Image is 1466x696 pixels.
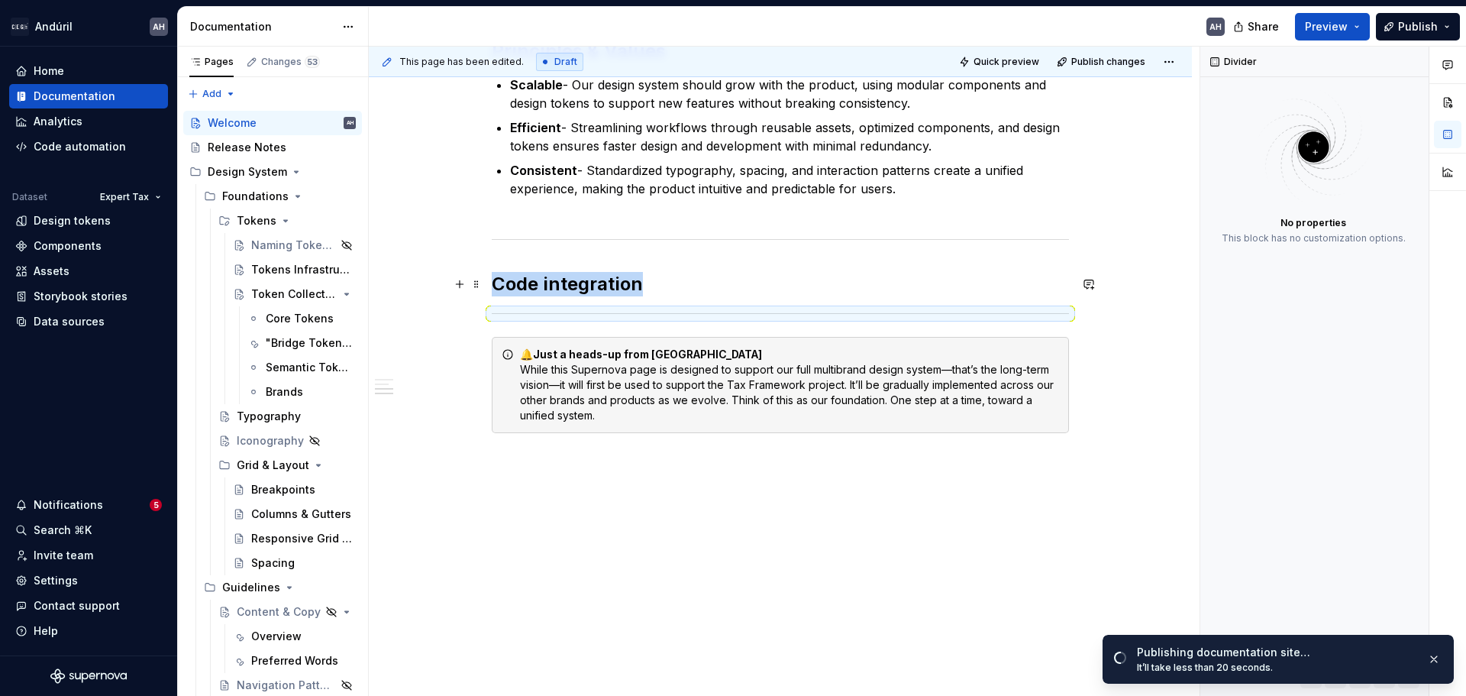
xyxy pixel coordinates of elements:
[227,477,362,502] a: Breakpoints
[1225,13,1289,40] button: Share
[212,209,362,233] div: Tokens
[261,56,320,68] div: Changes
[237,213,276,228] div: Tokens
[251,286,337,302] div: Token Collections
[1052,51,1152,73] button: Publish changes
[251,629,302,644] div: Overview
[34,523,92,538] div: Search ⌘K
[520,347,1059,423] div: 🔔 While this Supernova page is designed to support our full multibrand design system—that’s the l...
[9,109,168,134] a: Analytics
[34,623,58,639] div: Help
[190,19,334,34] div: Documentation
[227,649,362,673] a: Preferred Words
[9,134,168,159] a: Code automation
[93,186,168,208] button: Expert Tax
[198,575,362,600] div: Guidelines
[974,56,1039,68] span: Quick preview
[212,453,362,477] div: Grid & Layout
[510,118,1069,155] p: - Streamlining workflows through reusable assets, optimized components, and design tokens ensures...
[266,335,353,351] div: "Bridge Tokens"
[212,404,362,429] a: Typography
[183,135,362,160] a: Release Notes
[9,59,168,83] a: Home
[227,502,362,526] a: Columns & Gutters
[11,18,29,36] img: 572984b3-56a8-419d-98bc-7b186c70b928.png
[34,314,105,329] div: Data sources
[510,120,561,135] strong: Efficient
[9,209,168,233] a: Design tokens
[34,598,120,613] div: Contact support
[237,433,304,448] div: Iconography
[208,115,257,131] div: Welcome
[9,234,168,258] a: Components
[241,380,362,404] a: Brands
[150,499,162,511] span: 5
[241,331,362,355] a: "Bridge Tokens"
[251,653,338,668] div: Preferred Words
[222,580,280,595] div: Guidelines
[198,184,362,209] div: Foundations
[1280,217,1346,229] div: No properties
[241,306,362,331] a: Core Tokens
[9,594,168,618] button: Contact support
[9,284,168,309] a: Storybook stories
[34,264,69,279] div: Assets
[50,668,127,684] svg: Supernova Logo
[510,161,1069,216] p: - Standardized typography, spacing, and interaction patterns create a unified experience, making ...
[208,164,287,180] div: Design System
[34,89,115,104] div: Documentation
[266,384,303,400] div: Brands
[208,140,286,155] div: Release Notes
[9,493,168,517] button: Notifications5
[227,526,362,551] a: Responsive Grid Behavior
[227,282,362,306] a: Token Collections
[1305,19,1348,34] span: Preview
[251,507,351,522] div: Columns & Gutters
[34,63,64,79] div: Home
[3,10,174,43] button: AndúrilAH
[237,409,301,424] div: Typography
[9,568,168,593] a: Settings
[9,543,168,568] a: Invite team
[9,619,168,643] button: Help
[34,238,102,254] div: Components
[189,56,234,68] div: Pages
[34,213,111,228] div: Design tokens
[12,191,47,203] div: Dataset
[347,115,354,131] div: AH
[251,531,353,546] div: Responsive Grid Behavior
[9,518,168,542] button: Search ⌘K
[227,551,362,575] a: Spacing
[183,83,241,105] button: Add
[34,548,93,563] div: Invite team
[510,77,563,92] strong: Scalable
[492,273,643,295] strong: Code integration
[399,56,524,68] span: This page has been edited.
[34,139,126,154] div: Code automation
[1137,662,1415,674] div: It’ll take less than 20 seconds.
[305,56,320,68] span: 53
[241,355,362,380] a: Semantic Tokens
[1376,13,1460,40] button: Publish
[1398,19,1438,34] span: Publish
[183,160,362,184] div: Design System
[251,262,353,277] div: Tokens Infrastructure
[251,555,295,571] div: Spacing
[1071,56,1145,68] span: Publish changes
[1222,232,1406,244] div: This block has no customization options.
[9,259,168,283] a: Assets
[266,311,334,326] div: Core Tokens
[1137,645,1415,660] div: Publishing documentation site…
[237,458,309,473] div: Grid & Layout
[554,56,577,68] span: Draft
[212,600,362,624] a: Content & Copy
[34,497,103,513] div: Notifications
[9,84,168,108] a: Documentation
[183,111,362,135] a: WelcomeAH
[1295,13,1370,40] button: Preview
[34,573,78,588] div: Settings
[251,482,315,497] div: Breakpoints
[100,191,149,203] span: Expert Tax
[1209,21,1222,33] div: AH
